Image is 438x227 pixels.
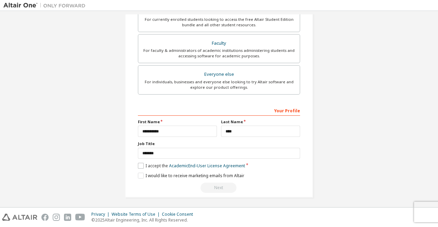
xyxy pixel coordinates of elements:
[169,163,245,169] a: Academic End-User License Agreement
[142,39,296,48] div: Faculty
[64,214,71,221] img: linkedin.svg
[91,212,112,217] div: Privacy
[75,214,85,221] img: youtube.svg
[138,163,245,169] label: I accept the
[3,2,89,9] img: Altair One
[138,141,300,146] label: Job Title
[162,212,197,217] div: Cookie Consent
[2,214,37,221] img: altair_logo.svg
[142,48,296,59] div: For faculty & administrators of academic institutions administering students and accessing softwa...
[142,17,296,28] div: For currently enrolled students looking to access the free Altair Student Edition bundle and all ...
[41,214,49,221] img: facebook.svg
[138,183,300,193] div: Read and acccept EULA to continue
[142,70,296,79] div: Everyone else
[112,212,162,217] div: Website Terms of Use
[142,79,296,90] div: For individuals, businesses and everyone else looking to try Altair software and explore our prod...
[91,217,197,223] p: © 2025 Altair Engineering, Inc. All Rights Reserved.
[138,119,217,125] label: First Name
[138,173,244,179] label: I would like to receive marketing emails from Altair
[138,105,300,116] div: Your Profile
[221,119,300,125] label: Last Name
[53,214,60,221] img: instagram.svg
